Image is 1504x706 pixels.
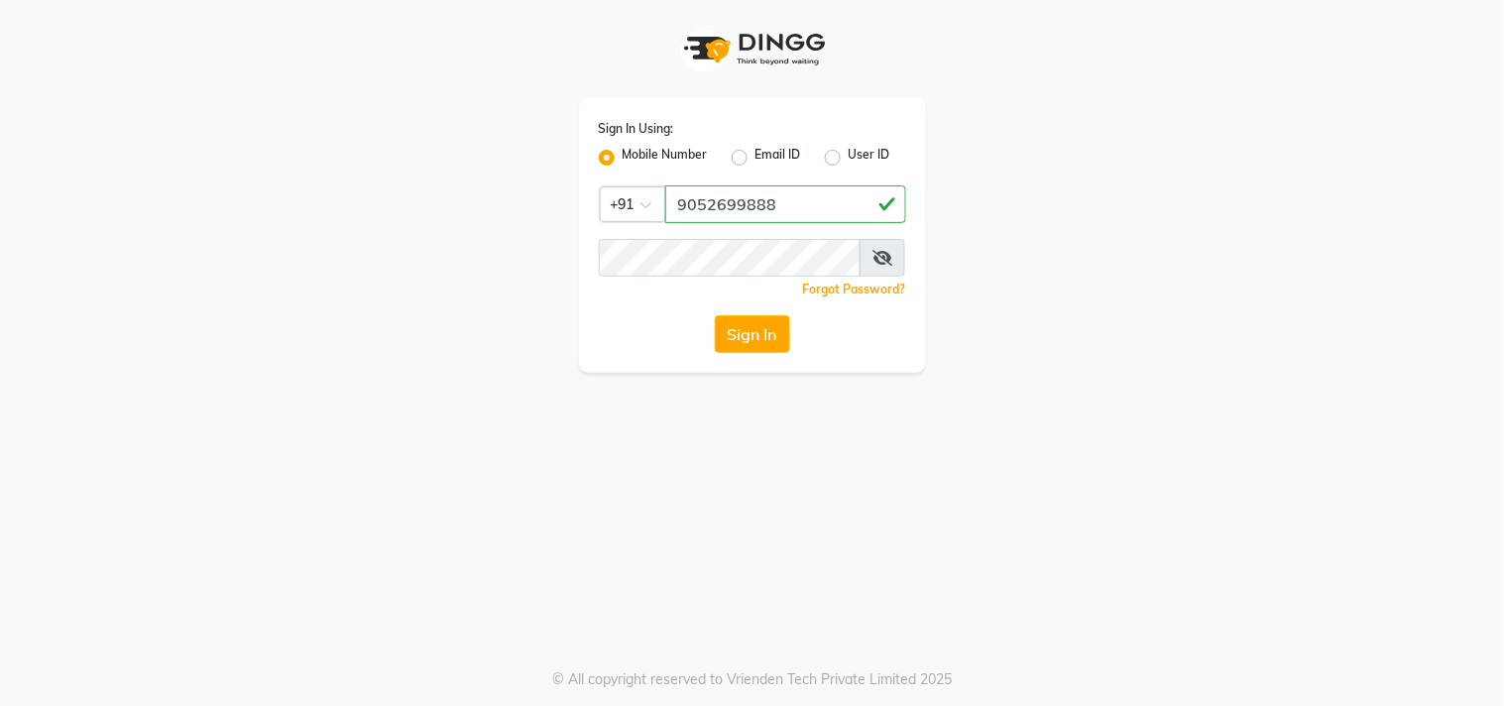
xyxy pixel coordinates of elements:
[623,146,708,170] label: Mobile Number
[665,185,906,223] input: Username
[755,146,801,170] label: Email ID
[599,120,674,138] label: Sign In Using:
[803,282,906,296] a: Forgot Password?
[673,20,832,78] img: logo1.svg
[849,146,890,170] label: User ID
[715,315,790,353] button: Sign In
[599,239,862,277] input: Username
